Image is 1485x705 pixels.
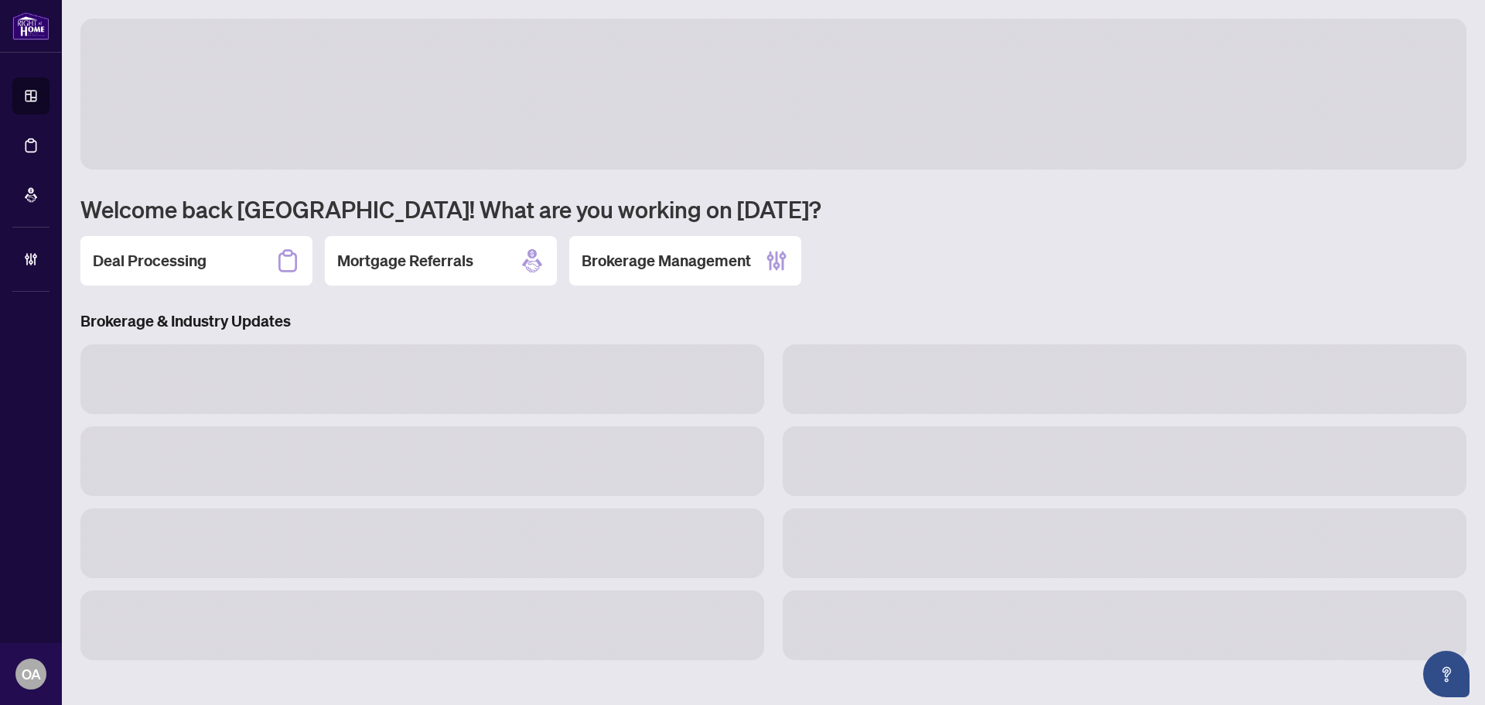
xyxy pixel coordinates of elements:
[80,310,1466,332] h3: Brokerage & Industry Updates
[93,250,207,272] h2: Deal Processing
[1423,651,1470,697] button: Open asap
[80,194,1466,224] h1: Welcome back [GEOGRAPHIC_DATA]! What are you working on [DATE]?
[12,12,49,40] img: logo
[337,250,473,272] h2: Mortgage Referrals
[22,663,41,685] span: OA
[582,250,751,272] h2: Brokerage Management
